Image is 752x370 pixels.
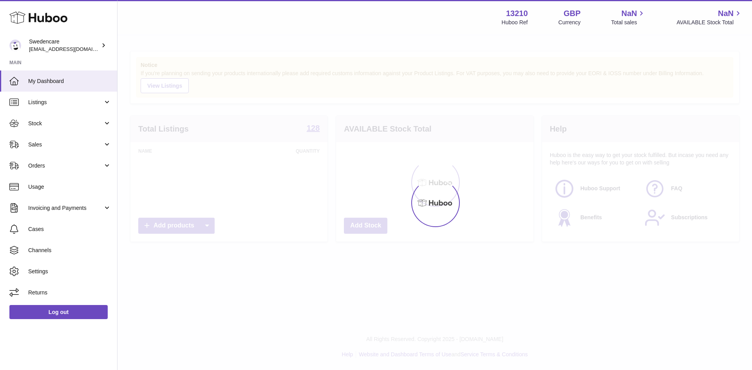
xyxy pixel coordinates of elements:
[28,268,111,275] span: Settings
[28,204,103,212] span: Invoicing and Payments
[559,19,581,26] div: Currency
[621,8,637,19] span: NaN
[28,183,111,191] span: Usage
[502,19,528,26] div: Huboo Ref
[676,8,743,26] a: NaN AVAILABLE Stock Total
[676,19,743,26] span: AVAILABLE Stock Total
[506,8,528,19] strong: 13210
[28,226,111,233] span: Cases
[28,162,103,170] span: Orders
[28,141,103,148] span: Sales
[29,46,115,52] span: [EMAIL_ADDRESS][DOMAIN_NAME]
[28,289,111,296] span: Returns
[9,305,108,319] a: Log out
[9,40,21,51] img: internalAdmin-13210@internal.huboo.com
[28,247,111,254] span: Channels
[564,8,580,19] strong: GBP
[28,120,103,127] span: Stock
[718,8,734,19] span: NaN
[611,8,646,26] a: NaN Total sales
[611,19,646,26] span: Total sales
[28,78,111,85] span: My Dashboard
[29,38,99,53] div: Swedencare
[28,99,103,106] span: Listings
